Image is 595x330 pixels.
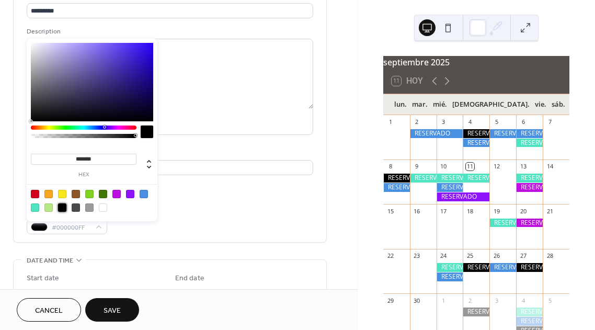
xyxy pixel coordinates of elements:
[386,252,394,260] div: 22
[386,163,394,170] div: 8
[72,203,80,212] div: #4A4A4A
[85,203,94,212] div: #9B9B9B
[409,94,430,115] div: mar.
[99,203,107,212] div: #FFFFFF
[410,129,463,138] div: RESERVADO
[493,252,500,260] div: 26
[112,190,121,198] div: #BD10E0
[516,263,543,272] div: RESERVADO
[516,174,543,183] div: RESERVADO
[466,207,474,215] div: 18
[549,94,568,115] div: sáb.
[466,118,474,126] div: 4
[463,129,489,138] div: RESERVADO
[463,174,489,183] div: RESERVADO
[430,94,450,115] div: mié.
[437,183,463,192] div: RESERVADO
[31,190,39,198] div: #D0021B
[99,190,107,198] div: #417505
[383,183,410,192] div: RESERVADO
[104,305,121,316] span: Save
[450,94,532,115] div: [DEMOGRAPHIC_DATA].
[489,129,516,138] div: RESERVADO
[175,273,204,284] div: End date
[85,298,139,322] button: Save
[466,297,474,304] div: 2
[516,183,543,192] div: RESERVADO
[44,203,53,212] div: #B8E986
[58,203,66,212] div: #000000
[386,297,394,304] div: 29
[519,252,527,260] div: 27
[413,163,421,170] div: 9
[546,252,554,260] div: 28
[519,207,527,215] div: 20
[546,118,554,126] div: 7
[392,94,409,115] div: lun.
[516,317,543,326] div: RESERVADO
[58,190,66,198] div: #F8E71C
[546,163,554,170] div: 14
[493,163,500,170] div: 12
[437,272,463,281] div: RESERVADO
[440,163,448,170] div: 10
[493,297,500,304] div: 3
[413,297,421,304] div: 30
[532,94,549,115] div: vie.
[27,273,59,284] div: Start date
[437,174,463,183] div: RESERVADO
[519,297,527,304] div: 4
[27,26,311,37] div: Description
[440,297,448,304] div: 1
[386,118,394,126] div: 1
[85,190,94,198] div: #7ED321
[516,308,543,316] div: RESERVADO
[72,190,80,198] div: #8B572A
[519,118,527,126] div: 6
[489,219,516,227] div: RESERVADO
[102,287,117,298] span: Time
[27,287,41,298] span: Date
[493,118,500,126] div: 5
[126,190,134,198] div: #9013FE
[463,139,489,147] div: RESERVADO
[546,297,554,304] div: 5
[413,252,421,260] div: 23
[386,207,394,215] div: 15
[52,222,90,233] span: #000000FF
[516,219,543,227] div: RESERVADO
[440,252,448,260] div: 24
[413,207,421,215] div: 16
[383,56,569,69] div: septiembre 2025
[466,163,474,170] div: 11
[437,192,490,201] div: RESERVADO
[516,129,543,138] div: RESERVADO
[383,174,410,183] div: RESERVADO
[463,263,489,272] div: RESERVADO
[489,263,516,272] div: RESERVADO
[413,118,421,126] div: 2
[466,252,474,260] div: 25
[440,207,448,215] div: 17
[27,255,73,266] span: Date and time
[31,172,136,178] label: hex
[251,287,266,298] span: Time
[17,298,81,322] button: Cancel
[140,190,148,198] div: #4A90E2
[546,207,554,215] div: 21
[440,118,448,126] div: 3
[437,263,463,272] div: RESERVADO
[568,94,590,115] div: dom.
[493,207,500,215] div: 19
[35,305,63,316] span: Cancel
[175,287,189,298] span: Date
[27,147,311,158] div: Location
[519,163,527,170] div: 13
[44,190,53,198] div: #F5A623
[463,308,489,316] div: RESERVADO
[410,174,437,183] div: RESERVADO
[516,139,543,147] div: RESERVADO
[31,203,39,212] div: #50E3C2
